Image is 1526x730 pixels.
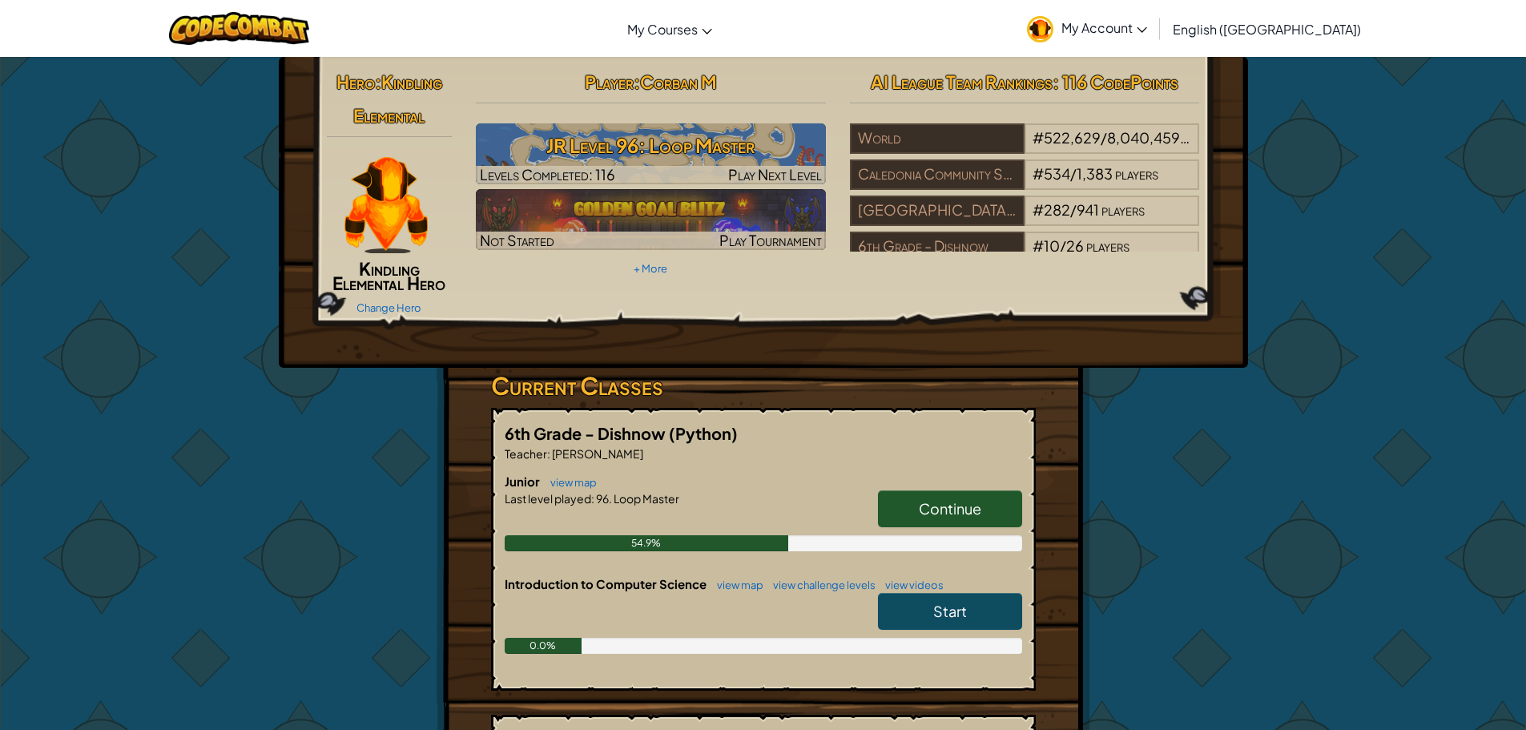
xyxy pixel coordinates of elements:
div: World [850,123,1025,154]
a: view map [709,579,763,591]
span: 96. [594,491,612,506]
span: Player [585,71,634,93]
img: avatar [1027,16,1053,42]
span: # [1033,128,1044,147]
span: My Account [1061,19,1147,36]
h3: JR Level 96: Loop Master [476,127,826,163]
span: 26 [1066,236,1084,255]
a: view map [542,476,597,489]
span: English ([GEOGRAPHIC_DATA]) [1173,21,1361,38]
div: Caledonia Community Schools [850,159,1025,190]
img: JR Level 96: Loop Master [476,123,826,184]
span: : [375,71,381,93]
img: CodeCombat logo [169,12,309,45]
a: My Account [1019,3,1155,54]
a: English ([GEOGRAPHIC_DATA]) [1165,7,1369,50]
a: Play Next Level [476,123,826,184]
img: Golden Goal [476,189,826,250]
a: Caledonia Community Schools#534/1,383players [850,175,1200,193]
span: Play Tournament [719,231,822,249]
span: Last level played [505,491,591,506]
a: World#522,629/8,040,459players [850,139,1200,157]
div: [GEOGRAPHIC_DATA][PERSON_NAME] [850,196,1025,226]
span: [PERSON_NAME] [550,446,643,461]
span: # [1033,164,1044,183]
span: 1,383 [1077,164,1113,183]
span: 6th Grade - Dishnow [505,423,669,443]
span: : [591,491,594,506]
a: My Courses [619,7,720,50]
span: 10 [1044,236,1060,255]
a: 6th Grade - Dishnow#10/26players [850,247,1200,265]
span: Teacher [505,446,547,461]
span: : [634,71,640,93]
span: players [1115,164,1158,183]
span: My Courses [627,21,698,38]
span: / [1060,236,1066,255]
span: : [547,446,550,461]
h3: Current Classes [491,368,1036,404]
span: Start [933,602,967,620]
span: Not Started [480,231,554,249]
span: Junior [505,474,542,489]
span: Loop Master [612,491,679,506]
span: 8,040,459 [1107,128,1190,147]
span: Kindling Elemental Hero [332,257,445,294]
span: Kindling Elemental [353,71,442,127]
span: Hero [336,71,375,93]
span: # [1033,236,1044,255]
span: 941 [1077,200,1099,219]
div: 0.0% [505,638,582,654]
span: : 116 CodePoints [1053,71,1178,93]
span: Play Next Level [728,165,822,184]
span: Introduction to Computer Science [505,576,709,591]
span: Levels Completed: 116 [480,165,615,184]
a: view challenge levels [765,579,876,591]
a: Change Hero [356,301,421,314]
a: [GEOGRAPHIC_DATA][PERSON_NAME]#282/941players [850,211,1200,229]
a: view videos [877,579,944,591]
span: # [1033,200,1044,219]
a: + More [634,262,667,275]
span: / [1070,200,1077,219]
span: Corban M [640,71,717,93]
div: 54.9% [505,535,789,551]
span: 534 [1044,164,1070,183]
span: / [1070,164,1077,183]
span: players [1086,236,1129,255]
span: AI League Team Rankings [871,71,1053,93]
img: KindlingElementalPaperDoll.png [344,157,428,253]
span: 522,629 [1044,128,1101,147]
span: / [1101,128,1107,147]
div: 6th Grade - Dishnow [850,232,1025,262]
span: (Python) [669,423,738,443]
span: players [1101,200,1145,219]
span: Continue [919,499,981,518]
span: 282 [1044,200,1070,219]
a: Not StartedPlay Tournament [476,189,826,250]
